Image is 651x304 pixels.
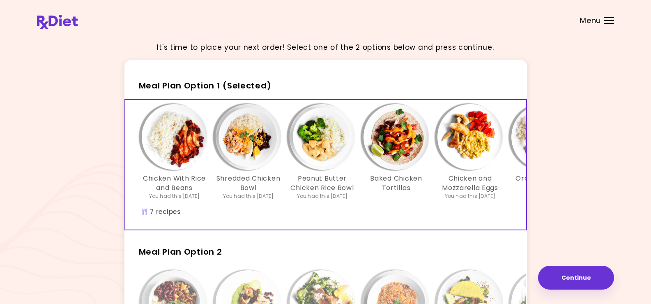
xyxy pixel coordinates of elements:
[285,104,359,200] div: Info - Peanut Butter Chicken Rice Bowl - Meal Plan Option 1 (Selected)
[290,174,355,193] h3: Peanut Butter Chicken Rice Bowl
[363,174,429,193] h3: Baked Chicken Tortillas
[511,174,577,193] h3: Orange Beans & Rice
[223,193,274,200] div: You had this [DATE]
[538,266,614,290] button: Continue
[359,104,433,200] div: Info - Baked Chicken Tortillas - Meal Plan Option 1 (Selected)
[149,193,200,200] div: You had this [DATE]
[212,104,285,200] div: Info - Shredded Chicken Bowl - Meal Plan Option 1 (Selected)
[139,246,222,258] span: Meal Plan Option 2
[433,104,507,200] div: Info - Chicken and Mozzarella Eggs - Meal Plan Option 1 (Selected)
[445,193,496,200] div: You had this [DATE]
[580,17,601,24] span: Menu
[139,80,271,91] span: Meal Plan Option 1 (Selected)
[437,174,503,193] h3: Chicken and Mozzarella Eggs
[507,104,581,200] div: Info - Orange Beans & Rice - Meal Plan Option 1 (Selected)
[142,174,207,193] h3: Chicken With Rice and Beans
[37,15,78,29] img: RxDiet
[216,174,281,193] h3: Shredded Chicken Bowl
[138,104,212,200] div: Info - Chicken With Rice and Beans - Meal Plan Option 1 (Selected)
[157,42,494,53] p: It's time to place your next order! Select one of the 2 options below and press continue.
[297,193,348,200] div: You had this [DATE]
